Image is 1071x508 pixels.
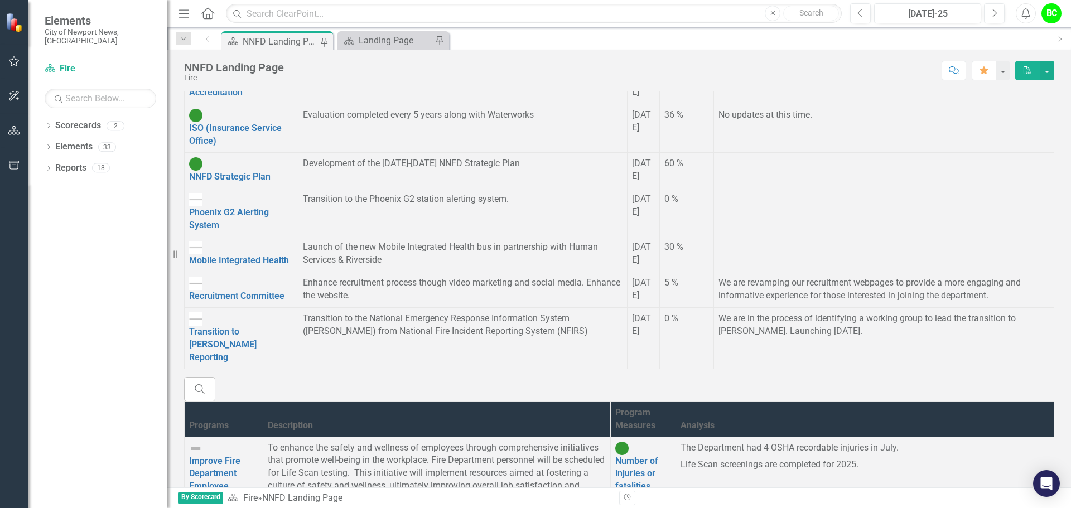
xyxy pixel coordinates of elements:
div: 18 [92,163,110,173]
img: ClearPoint Strategy [5,12,26,33]
td: Double-Click to Edit Right Click for Context Menu [185,236,298,272]
td: Double-Click to Edit [659,104,713,153]
button: Search [783,6,839,21]
span: Search [799,8,823,17]
a: Transition to [PERSON_NAME] Reporting [189,326,257,362]
div: NNFD Landing Page [262,492,342,503]
img: On Target [189,157,202,171]
input: Search ClearPoint... [226,4,842,23]
td: Double-Click to Edit [713,272,1054,308]
a: Reports [55,162,86,175]
img: Not Started [189,277,202,290]
a: Scorecards [55,119,101,132]
div: 0 % [664,193,709,206]
p: We are revamping our recruitment webpages to provide a more engaging and informative experience f... [718,277,1049,302]
span: [DATE] [632,241,651,265]
a: Fire [45,62,156,75]
div: Open Intercom Messenger [1033,470,1060,497]
td: Double-Click to Edit Right Click for Context Menu [185,272,298,308]
a: NNFD Strategic Plan [189,171,271,182]
span: [DATE] [632,277,651,301]
p: The Department had 4 OSHA recordable injuries in July. [681,442,1049,457]
div: Landing Page [359,33,432,47]
p: We are in the process of identifying a working group to lead the transition to [PERSON_NAME]. Lau... [718,312,1049,338]
p: Transition to the Phoenix G2 station alerting system. [303,193,622,206]
a: ISO (Insurance Service Office) [189,123,282,146]
div: NNFD Landing Page [243,35,319,49]
a: Accreditation [189,87,243,98]
div: 36 % [664,109,709,122]
td: Double-Click to Edit Right Click for Context Menu [185,188,298,236]
p: Evaluation completed every 5 years along with Waterworks [303,109,622,122]
div: Program Measures [615,407,672,432]
td: Double-Click to Edit [713,104,1054,153]
div: 5 % [664,277,709,289]
div: Fire [184,74,284,82]
td: Double-Click to Edit [659,188,713,236]
a: Phoenix G2 Alerting System [189,207,269,230]
div: [DATE]-25 [878,7,977,21]
td: Double-Click to Edit [659,272,713,308]
td: Double-Click to Edit Right Click for Context Menu [185,152,298,188]
a: Recruitment Committee [189,291,284,301]
td: Double-Click to Edit Right Click for Context Menu [185,104,298,153]
td: Double-Click to Edit [659,152,713,188]
div: 30 % [664,241,709,254]
a: Fire [243,492,258,503]
div: » [228,492,611,505]
p: To enhance the safety and wellness of employees through comprehensive initiatives that promote we... [268,442,606,505]
a: Number of injuries or fatalities [615,456,658,492]
button: BC [1041,3,1062,23]
div: Programs [189,419,258,432]
td: Double-Click to Edit [659,236,713,272]
div: 60 % [664,157,709,170]
img: On Target [615,442,629,455]
span: By Scorecard [178,492,223,505]
div: Analysis [681,419,1049,432]
div: Description [268,419,606,432]
a: Mobile Integrated Health [189,255,289,265]
a: Elements [55,141,93,153]
td: Double-Click to Edit [713,188,1054,236]
span: Elements [45,14,156,27]
td: Double-Click to Edit [713,308,1054,369]
p: No updates at this time. [718,109,1049,122]
div: NNFD Landing Page [184,61,284,74]
p: Enhance recruitment process though video marketing and social media. Enhance the website. [303,277,622,302]
img: Not Defined [189,442,202,455]
span: [DATE] [632,158,651,181]
img: On Target [189,109,202,122]
img: Not Started [189,312,202,326]
input: Search Below... [45,89,156,108]
p: Development of the [DATE]-[DATE] NNFD Strategic Plan [303,157,622,170]
a: Landing Page [340,33,432,47]
span: [DATE] [632,193,651,217]
span: [DATE] [632,313,651,336]
img: Not Started [189,193,202,206]
small: City of Newport News, [GEOGRAPHIC_DATA] [45,27,156,46]
td: Double-Click to Edit [713,152,1054,188]
td: Double-Click to Edit [659,308,713,369]
td: Double-Click to Edit Right Click for Context Menu [185,308,298,369]
button: [DATE]-25 [874,3,981,23]
div: 0 % [664,312,709,325]
p: Launch of the new Mobile Integrated Health bus in partnership with Human Services & Riverside [303,241,622,267]
img: Not Started [189,241,202,254]
p: Life Scan screenings are completed for 2025. [681,456,1049,471]
td: Double-Click to Edit [713,236,1054,272]
a: Improve Fire Department Employee Wellness [189,456,240,505]
span: [DATE] [632,109,651,133]
div: 2 [107,121,124,130]
p: Transition to the National Emergency Response Information System ([PERSON_NAME]) from National Fi... [303,312,622,338]
div: 33 [98,142,116,152]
